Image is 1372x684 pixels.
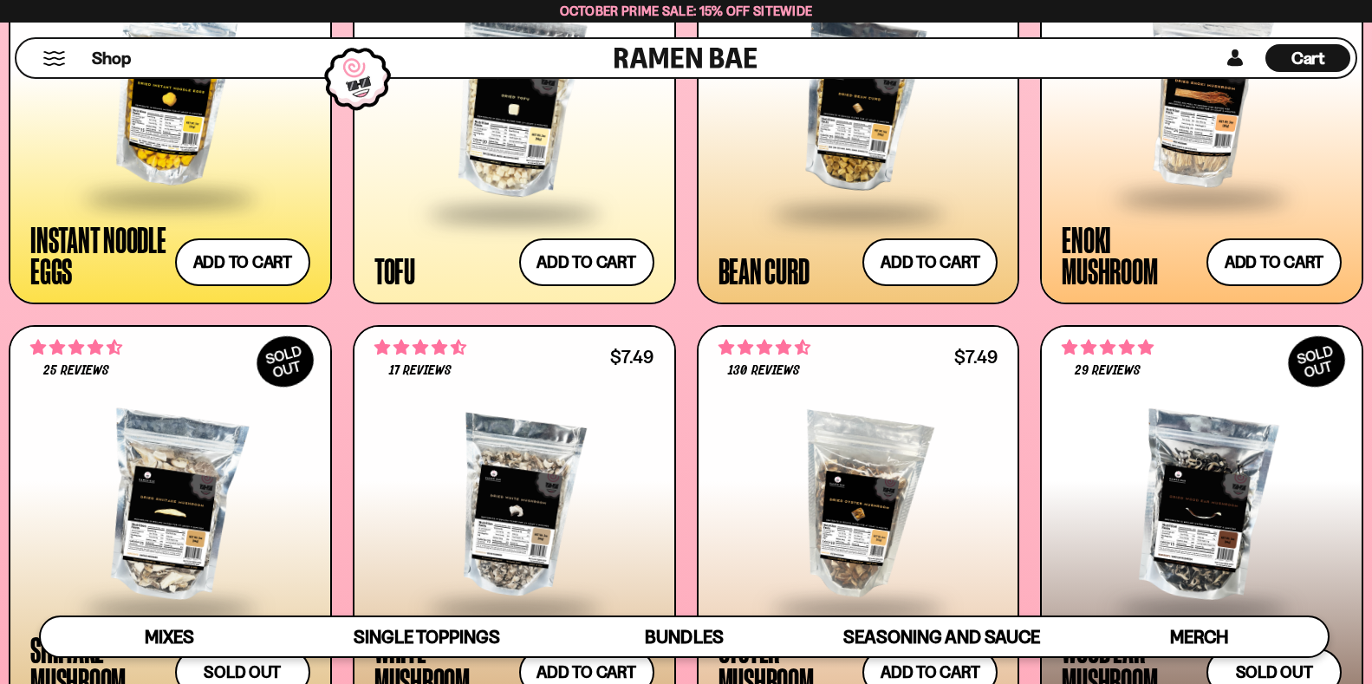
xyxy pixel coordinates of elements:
span: 29 reviews [1075,364,1141,378]
span: 4.59 stars [374,336,466,359]
div: Bean Curd [719,255,810,286]
div: Cart [1265,39,1350,77]
a: Shop [92,44,131,72]
span: Cart [1291,48,1325,68]
div: Tofu [374,255,415,286]
span: Seasoning and Sauce [843,626,1040,648]
button: Add to cart [175,238,310,286]
span: 4.52 stars [30,336,122,359]
div: SOLD OUT [248,327,322,396]
div: Instant Noodle Eggs [30,224,166,286]
span: Mixes [145,626,194,648]
span: Bundles [645,626,723,648]
span: 4.68 stars [719,336,810,359]
span: October Prime Sale: 15% off Sitewide [560,3,813,19]
div: $7.49 [954,349,998,365]
a: Single Toppings [298,617,556,656]
button: Add to cart [1206,238,1342,286]
div: SOLD OUT [1279,327,1354,396]
a: Mixes [41,617,298,656]
button: Add to cart [862,238,998,286]
div: $7.49 [610,349,653,365]
button: Mobile Menu Trigger [42,51,66,66]
span: Single Toppings [354,626,500,648]
a: Seasoning and Sauce [813,617,1070,656]
span: 25 reviews [43,364,109,378]
span: 130 reviews [728,364,799,378]
span: Merch [1170,626,1228,648]
span: 4.86 stars [1062,336,1154,359]
a: Merch [1070,617,1328,656]
span: Shop [92,47,131,70]
div: Enoki Mushroom [1062,224,1198,286]
a: Bundles [556,617,813,656]
span: 17 reviews [389,364,452,378]
button: Add to cart [519,238,654,286]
